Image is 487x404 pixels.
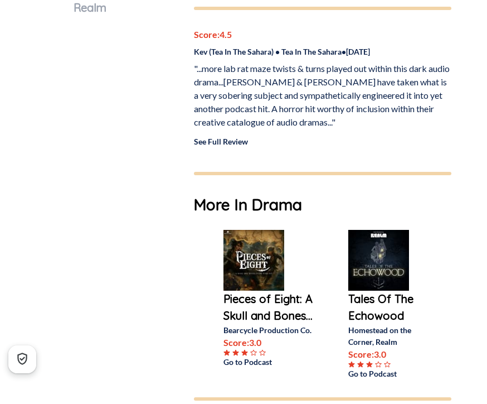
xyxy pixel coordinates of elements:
[194,46,451,57] p: Kev (Tea In The Sahara) • Tea In The Sahara • [DATE]
[74,1,106,15] span: Realm
[348,368,437,379] a: Go to Podcast
[348,291,437,324] a: Tales Of The Echowood
[223,230,284,291] img: Pieces of Eight: A Skull and Bones Story
[194,28,451,41] p: Score: 4.5
[194,137,248,146] a: See Full Review
[223,336,313,349] p: Score: 3.0
[348,230,409,291] img: Tales Of The Echowood
[194,62,451,129] p: "...more lab rat maze twists & turns played out within this dark audio drama...[PERSON_NAME] & [P...
[194,193,451,217] h1: More In Drama
[348,324,437,348] p: Homestead on the Corner, Realm
[223,324,313,336] p: Bearcycle Production Co.
[348,348,437,361] p: Score: 3.0
[223,356,313,368] a: Go to Podcast
[223,291,313,324] a: Pieces of Eight: A Skull and Bones...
